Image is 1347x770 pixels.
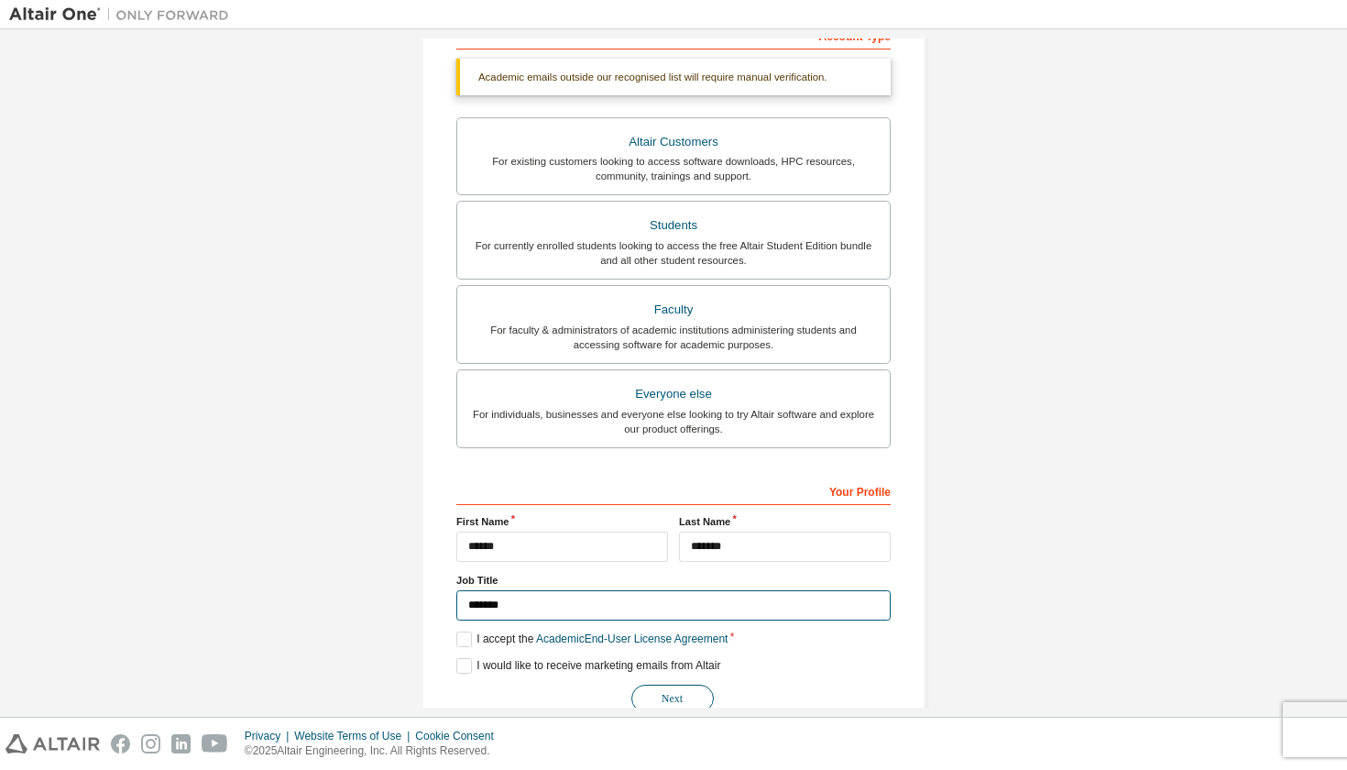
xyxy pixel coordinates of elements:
div: For existing customers looking to access software downloads, HPC resources, community, trainings ... [468,154,879,183]
div: Faculty [468,297,879,323]
div: For individuals, businesses and everyone else looking to try Altair software and explore our prod... [468,407,879,436]
label: First Name [456,514,668,529]
div: Everyone else [468,381,879,407]
p: © 2025 Altair Engineering, Inc. All Rights Reserved. [245,743,505,759]
div: Privacy [245,729,294,743]
img: youtube.svg [202,734,228,753]
div: Website Terms of Use [294,729,415,743]
div: Cookie Consent [415,729,504,743]
img: linkedin.svg [171,734,191,753]
div: For faculty & administrators of academic institutions administering students and accessing softwa... [468,323,879,352]
div: Altair Customers [468,129,879,155]
a: Academic End-User License Agreement [536,632,728,645]
div: Students [468,213,879,238]
img: altair_logo.svg [5,734,100,753]
img: instagram.svg [141,734,160,753]
div: Your Profile [456,476,891,505]
div: For currently enrolled students looking to access the free Altair Student Edition bundle and all ... [468,238,879,268]
label: I accept the [456,632,728,647]
div: Academic emails outside our recognised list will require manual verification. [456,59,891,95]
img: facebook.svg [111,734,130,753]
label: I would like to receive marketing emails from Altair [456,658,720,674]
img: Altair One [9,5,238,24]
label: Last Name [679,514,891,529]
button: Next [631,685,714,712]
label: Job Title [456,573,891,588]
